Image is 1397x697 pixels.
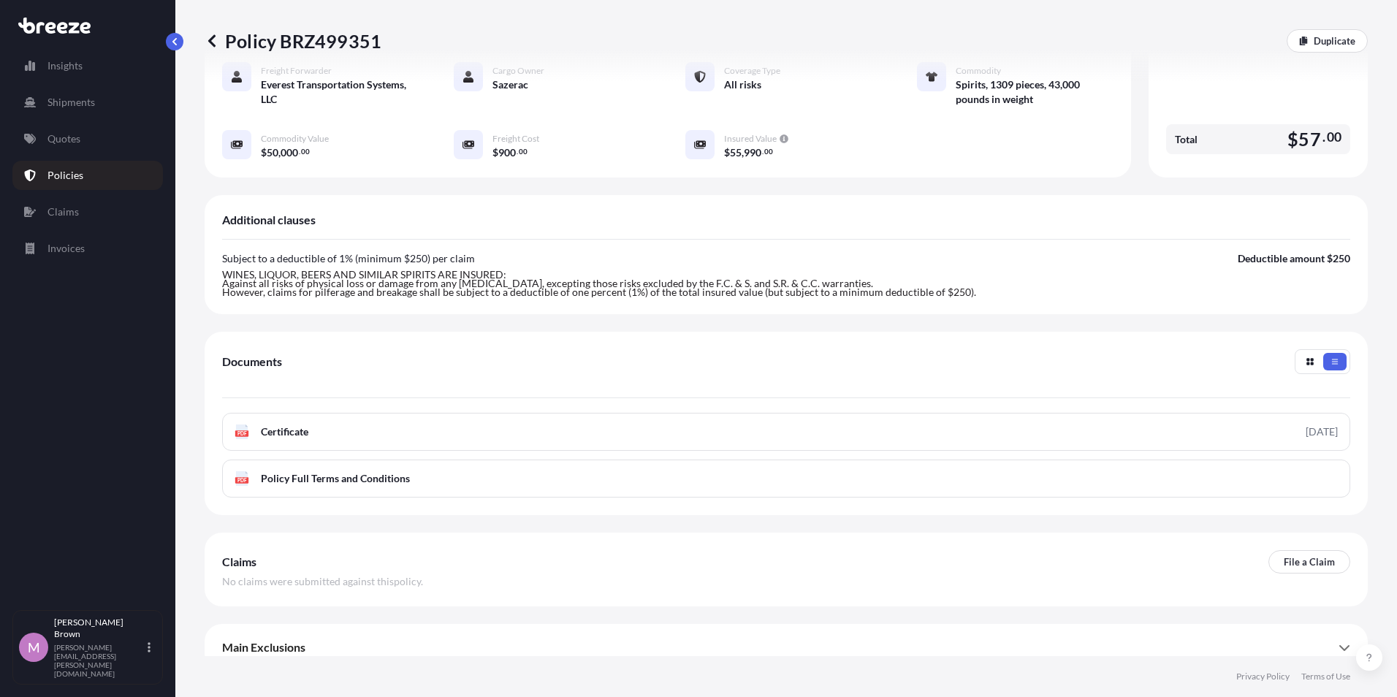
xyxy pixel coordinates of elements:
[222,640,305,655] span: Main Exclusions
[261,471,410,486] span: Policy Full Terms and Conditions
[261,148,267,158] span: $
[301,149,310,154] span: 00
[205,29,381,53] p: Policy BRZ499351
[47,241,85,256] p: Invoices
[47,58,83,73] p: Insights
[1306,424,1338,439] div: [DATE]
[492,133,539,145] span: Freight Cost
[222,413,1350,451] a: PDFCertificate[DATE]
[237,431,247,436] text: PDF
[1284,555,1335,569] p: File a Claim
[956,77,1114,107] span: Spirits, 1309 pieces, 43,000 pounds in weight
[222,574,423,589] span: No claims were submitted against this policy .
[261,77,419,107] span: Everest Transportation Systems, LLC
[1238,251,1350,266] p: Deductible amount $250
[222,354,282,369] span: Documents
[724,133,777,145] span: Insured Value
[47,168,83,183] p: Policies
[1314,34,1355,48] p: Duplicate
[12,124,163,153] a: Quotes
[1236,671,1290,682] a: Privacy Policy
[28,640,40,655] span: M
[517,149,518,154] span: .
[12,234,163,263] a: Invoices
[237,478,247,483] text: PDF
[12,161,163,190] a: Policies
[764,149,773,154] span: 00
[724,77,761,92] span: All risks
[492,148,498,158] span: $
[1327,133,1341,142] span: 00
[54,643,145,678] p: [PERSON_NAME][EMAIL_ADDRESS][PERSON_NAME][DOMAIN_NAME]
[1322,133,1325,142] span: .
[492,77,528,92] span: Sazerac
[744,148,761,158] span: 990
[742,148,744,158] span: ,
[222,251,475,266] p: Subject to a deductible of 1% (minimum $250) per claim
[730,148,742,158] span: 55
[281,148,298,158] span: 000
[724,148,730,158] span: $
[1175,132,1198,147] span: Total
[1287,29,1368,53] a: Duplicate
[12,88,163,117] a: Shipments
[299,149,300,154] span: .
[222,288,1350,297] p: However, claims for pilferage and breakage shall be subject to a deductible of one percent (1%) o...
[222,555,256,569] span: Claims
[1287,130,1298,148] span: $
[47,205,79,219] p: Claims
[47,95,95,110] p: Shipments
[12,197,163,226] a: Claims
[278,148,281,158] span: ,
[498,148,516,158] span: 900
[222,630,1350,665] div: Main Exclusions
[47,132,80,146] p: Quotes
[1301,671,1350,682] a: Terms of Use
[222,270,1350,279] p: WINES, LIQUOR, BEERS AND SIMILAR SPIRITS ARE INSURED:
[54,617,145,640] p: [PERSON_NAME] Brown
[1298,130,1320,148] span: 57
[1268,550,1350,574] a: File a Claim
[519,149,528,154] span: 00
[222,213,316,227] span: Additional clauses
[222,460,1350,498] a: PDFPolicy Full Terms and Conditions
[12,51,163,80] a: Insights
[261,133,329,145] span: Commodity Value
[762,149,764,154] span: .
[267,148,278,158] span: 50
[261,424,308,439] span: Certificate
[222,279,1350,288] p: Against all risks of physical loss or damage from any [MEDICAL_DATA], excepting those risks exclu...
